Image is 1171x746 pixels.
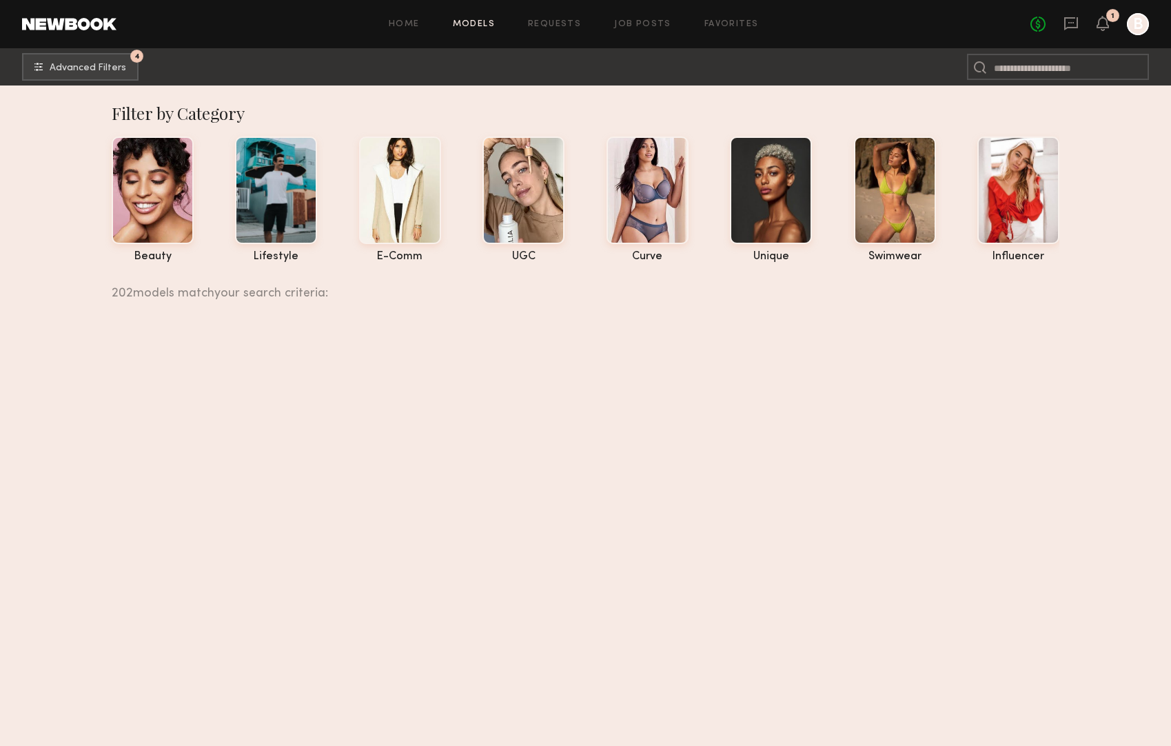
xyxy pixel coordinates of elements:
span: Advanced Filters [50,63,126,73]
div: lifestyle [235,251,317,263]
a: Favorites [704,20,759,29]
div: 1 [1111,12,1114,20]
div: UGC [482,251,564,263]
a: B [1127,13,1149,35]
span: 4 [134,53,140,59]
a: Requests [528,20,581,29]
div: e-comm [359,251,441,263]
div: unique [730,251,812,263]
div: curve [607,251,689,263]
a: Home [389,20,420,29]
div: swimwear [854,251,936,263]
a: Models [453,20,495,29]
button: 4Advanced Filters [22,53,139,81]
div: Filter by Category [112,102,1059,124]
div: influencer [977,251,1059,263]
a: Job Posts [614,20,671,29]
div: 202 models match your search criteria: [112,271,1048,300]
div: beauty [112,251,194,263]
